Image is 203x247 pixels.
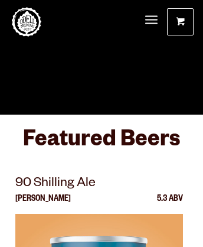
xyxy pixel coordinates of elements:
p: [PERSON_NAME] [15,195,71,214]
a: Odell Home [12,7,41,37]
p: 5.3 ABV [157,195,183,214]
p: 90 Shilling Ale [15,174,183,195]
h3: Featured Beers [15,126,188,162]
a: Menu [145,8,158,33]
